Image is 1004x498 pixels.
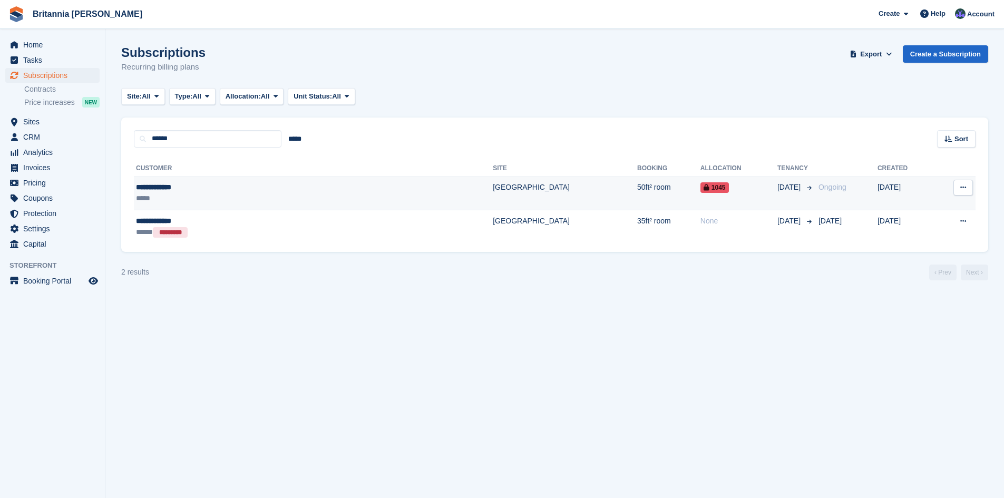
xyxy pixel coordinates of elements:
span: Invoices [23,160,86,175]
th: Booking [637,160,700,177]
td: [GEOGRAPHIC_DATA] [493,210,637,243]
span: Capital [23,237,86,251]
span: Subscriptions [23,68,86,83]
span: Unit Status: [294,91,332,102]
a: menu [5,175,100,190]
span: Settings [23,221,86,236]
span: Sites [23,114,86,129]
td: [GEOGRAPHIC_DATA] [493,177,637,210]
a: Contracts [24,84,100,94]
a: Preview store [87,275,100,287]
span: Help [931,8,945,19]
a: menu [5,68,100,83]
button: Export [848,45,894,63]
span: CRM [23,130,86,144]
a: menu [5,114,100,129]
span: Export [860,49,882,60]
span: [DATE] [777,182,803,193]
span: Create [879,8,900,19]
span: All [142,91,151,102]
th: Site [493,160,637,177]
a: menu [5,37,100,52]
div: 2 results [121,267,149,278]
span: Price increases [24,97,75,108]
span: Home [23,37,86,52]
button: Allocation: All [220,88,284,105]
nav: Page [927,265,990,280]
span: Account [967,9,995,19]
span: Ongoing [818,183,846,191]
th: Customer [134,160,493,177]
div: NEW [82,97,100,108]
img: stora-icon-8386f47178a22dfd0bd8f6a31ec36ba5ce8667c1dd55bd0f319d3a0aa187defe.svg [8,6,24,22]
a: menu [5,237,100,251]
button: Unit Status: All [288,88,355,105]
span: All [192,91,201,102]
a: menu [5,130,100,144]
h1: Subscriptions [121,45,206,60]
td: [DATE] [878,177,934,210]
span: Site: [127,91,142,102]
span: Pricing [23,175,86,190]
span: Analytics [23,145,86,160]
th: Created [878,160,934,177]
a: menu [5,191,100,206]
span: All [332,91,341,102]
td: 35ft² room [637,210,700,243]
a: Create a Subscription [903,45,988,63]
th: Tenancy [777,160,814,177]
a: Price increases NEW [24,96,100,108]
span: Booking Portal [23,274,86,288]
a: menu [5,221,100,236]
a: menu [5,206,100,221]
span: Type: [175,91,193,102]
a: menu [5,160,100,175]
span: Coupons [23,191,86,206]
span: Sort [954,134,968,144]
span: Protection [23,206,86,221]
span: Storefront [9,260,105,271]
a: Next [961,265,988,280]
button: Type: All [169,88,216,105]
span: All [261,91,270,102]
span: Allocation: [226,91,261,102]
span: Tasks [23,53,86,67]
a: menu [5,145,100,160]
span: [DATE] [818,217,842,225]
div: None [700,216,777,227]
td: [DATE] [878,210,934,243]
button: Site: All [121,88,165,105]
a: Britannia [PERSON_NAME] [28,5,147,23]
img: Lee Cradock [955,8,966,19]
a: menu [5,53,100,67]
a: menu [5,274,100,288]
span: [DATE] [777,216,803,227]
span: 1045 [700,182,729,193]
td: 50ft² room [637,177,700,210]
a: Previous [929,265,957,280]
p: Recurring billing plans [121,61,206,73]
th: Allocation [700,160,777,177]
